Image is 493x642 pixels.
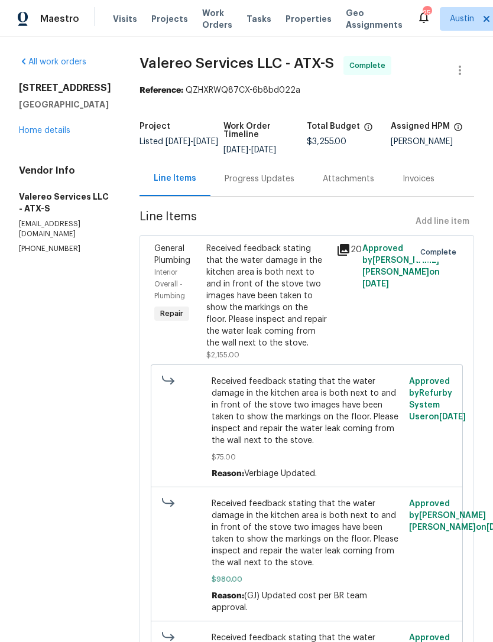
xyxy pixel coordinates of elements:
span: Valereo Services LLC - ATX-S [140,56,334,70]
span: $3,255.00 [307,138,346,146]
h5: Project [140,122,170,131]
span: The hpm assigned to this work order. [453,122,463,138]
span: [DATE] [439,413,466,421]
span: Work Orders [202,7,232,31]
a: All work orders [19,58,86,66]
span: Visits [113,13,137,25]
span: [DATE] [166,138,190,146]
div: Progress Updates [225,173,294,185]
h4: Vendor Info [19,165,111,177]
h5: [GEOGRAPHIC_DATA] [19,99,111,110]
h5: Assigned HPM [391,122,450,131]
span: [DATE] [223,146,248,154]
span: Properties [286,13,332,25]
span: [DATE] [193,138,218,146]
div: Invoices [403,173,434,185]
span: Complete [420,246,461,258]
div: Attachments [323,173,374,185]
span: Verbiage Updated. [244,470,317,478]
span: Reason: [212,592,244,600]
span: Received feedback stating that the water damage in the kitchen area is both next to and in front ... [212,376,403,447]
span: Repair [155,308,188,320]
span: Geo Assignments [346,7,403,31]
span: Austin [450,13,474,25]
span: Tasks [246,15,271,23]
h5: Work Order Timeline [223,122,307,139]
div: 25 [423,7,431,19]
span: [DATE] [251,146,276,154]
span: Received feedback stating that the water damage in the kitchen area is both next to and in front ... [212,498,403,569]
span: The total cost of line items that have been proposed by Opendoor. This sum includes line items th... [364,122,373,138]
div: 20 [336,243,355,257]
div: [PERSON_NAME] [391,138,475,146]
span: Line Items [140,211,411,233]
div: QZHXRWQ87CX-6b8bd022a [140,84,474,96]
p: [EMAIL_ADDRESS][DOMAIN_NAME] [19,219,111,239]
span: $980.00 [212,573,403,585]
div: Line Items [154,172,196,184]
span: [DATE] [362,280,389,288]
span: (GJ) Updated cost per BR team approval. [212,592,367,612]
span: $2,155.00 [206,351,239,359]
span: Listed [140,138,218,146]
span: $75.00 [212,451,403,463]
p: [PHONE_NUMBER] [19,244,111,254]
span: Complete [349,60,390,71]
h2: [STREET_ADDRESS] [19,82,111,94]
h5: Valereo Services LLC - ATX-S [19,191,111,214]
a: Home details [19,126,70,135]
b: Reference: [140,86,183,94]
span: - [166,138,218,146]
span: Approved by Refurby System User on [409,377,466,421]
span: Interior Overall - Plumbing [154,269,185,299]
span: Projects [151,13,188,25]
span: Reason: [212,470,244,478]
div: Received feedback stating that the water damage in the kitchen area is both next to and in front ... [206,243,329,349]
span: Approved by [PERSON_NAME] [PERSON_NAME] on [362,245,440,288]
span: Maestro [40,13,79,25]
span: - [223,146,276,154]
span: General Plumbing [154,245,190,265]
h5: Total Budget [307,122,360,131]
